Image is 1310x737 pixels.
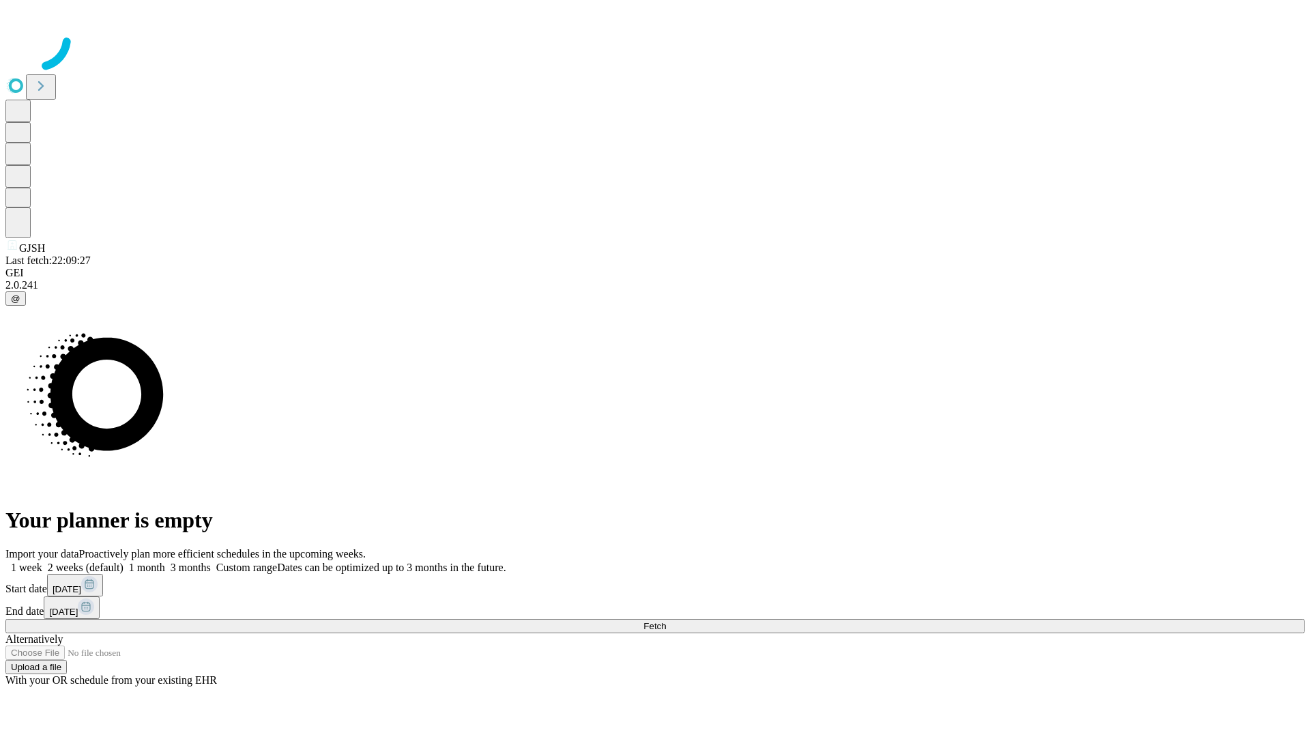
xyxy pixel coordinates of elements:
[5,574,1305,596] div: Start date
[277,562,506,573] span: Dates can be optimized up to 3 months in the future.
[5,596,1305,619] div: End date
[5,291,26,306] button: @
[49,607,78,617] span: [DATE]
[5,619,1305,633] button: Fetch
[171,562,211,573] span: 3 months
[643,621,666,631] span: Fetch
[48,562,123,573] span: 2 weeks (default)
[5,674,217,686] span: With your OR schedule from your existing EHR
[44,596,100,619] button: [DATE]
[5,279,1305,291] div: 2.0.241
[11,562,42,573] span: 1 week
[11,293,20,304] span: @
[5,548,79,560] span: Import your data
[5,255,91,266] span: Last fetch: 22:09:27
[129,562,165,573] span: 1 month
[47,574,103,596] button: [DATE]
[79,548,366,560] span: Proactively plan more efficient schedules in the upcoming weeks.
[19,242,45,254] span: GJSH
[53,584,81,594] span: [DATE]
[216,562,277,573] span: Custom range
[5,508,1305,533] h1: Your planner is empty
[5,660,67,674] button: Upload a file
[5,267,1305,279] div: GEI
[5,633,63,645] span: Alternatively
